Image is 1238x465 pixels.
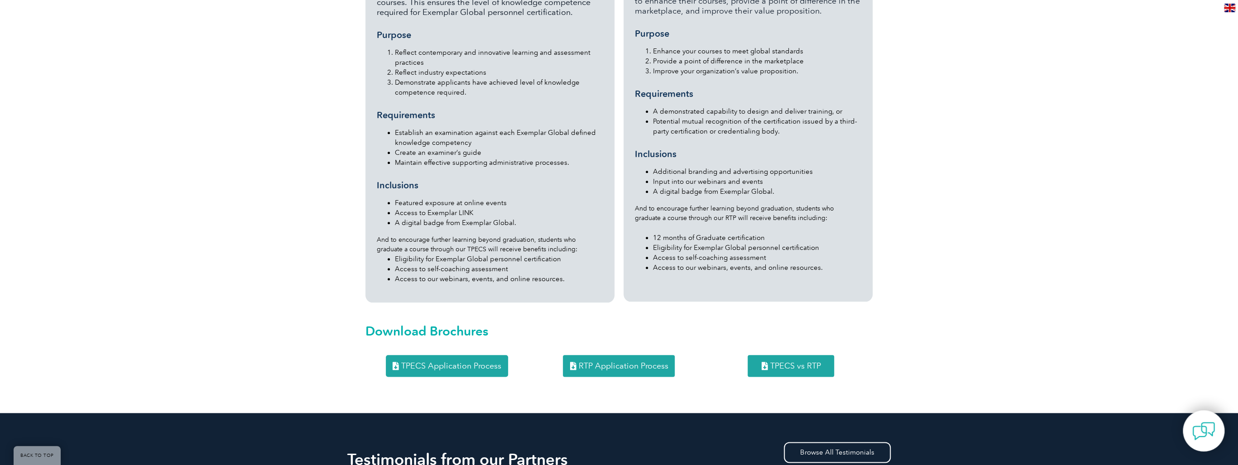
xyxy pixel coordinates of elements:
[377,180,603,191] h3: Inclusions
[395,264,603,274] li: Access to self-coaching assessment
[653,263,861,273] li: Access to our webinars, events, and online resources.
[578,362,668,370] span: RTP Application Process
[395,48,603,67] li: Reflect contemporary and innovative learning and assessment practices
[653,243,861,253] li: Eligibility for Exemplar Global personnel certification
[635,88,861,100] h3: Requirements
[653,187,861,197] li: A digital badge from Exemplar Global.
[365,324,873,338] h2: Download Brochures
[401,362,501,370] span: TPECS Application Process
[395,218,603,228] li: A digital badge from Exemplar Global.
[395,77,603,97] li: Demonstrate applicants have achieved level of knowledge competence required.
[395,67,603,77] li: Reflect industry expectations
[653,253,861,263] li: Access to self-coaching assessment
[377,29,603,41] h3: Purpose
[395,128,603,148] li: Establish an examination against each Exemplar Global defined knowledge competency
[653,116,861,136] li: Potential mutual recognition of the certification issued by a third-party certification or creden...
[635,28,861,39] h3: Purpose
[653,106,861,116] li: A demonstrated capability to design and deliver training, or
[395,198,603,208] li: Featured exposure at online events
[395,274,603,284] li: Access to our webinars, events, and online resources.
[635,149,861,160] h3: Inclusions
[653,177,861,187] li: Input into our webinars and events
[395,158,603,168] li: Maintain effective supporting administrative processes.
[14,446,61,465] a: BACK TO TOP
[653,66,861,76] li: Improve your organization’s value proposition.
[1224,4,1235,12] img: en
[653,233,861,243] li: 12 months of Graduate certification
[653,56,861,66] li: Provide a point of difference in the marketplace
[377,110,603,121] h3: Requirements
[395,208,603,218] li: Access to Exemplar LINK
[563,355,675,377] a: RTP Application Process
[1192,420,1215,442] img: contact-chat.png
[386,355,508,377] a: TPECS Application Process
[784,442,891,463] a: Browse All Testimonials
[770,362,821,370] span: TPECS vs RTP
[395,254,603,264] li: Eligibility for Exemplar Global personnel certification
[653,167,861,177] li: Additional branding and advertising opportunities
[748,355,834,377] a: TPECS vs RTP
[395,148,603,158] li: Create an examiner’s guide
[653,46,861,56] li: Enhance your courses to meet global standards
